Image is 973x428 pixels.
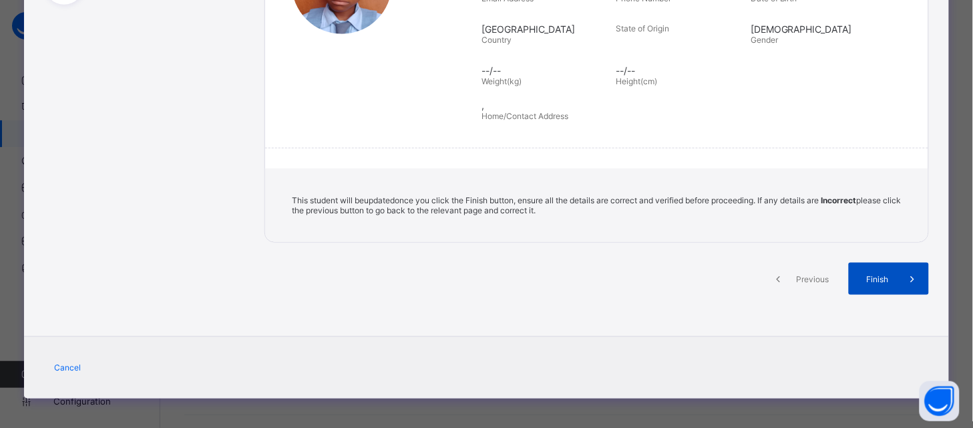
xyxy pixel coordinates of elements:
span: Gender [751,35,778,45]
span: --/-- [481,65,610,76]
span: --/-- [616,65,745,76]
span: Home/Contact Address [481,111,568,121]
span: Finish [859,274,897,284]
span: Weight(kg) [481,76,522,86]
span: State of Origin [616,23,670,33]
b: Incorrect [821,195,856,205]
span: Previous [795,274,831,284]
button: Open asap [920,381,960,421]
span: Cancel [54,363,81,373]
span: [DEMOGRAPHIC_DATA] [751,23,879,35]
span: Country [481,35,512,45]
span: This student will be updated once you click the Finish button, ensure all the details are correct... [292,195,901,215]
span: , [481,100,908,111]
span: Height(cm) [616,76,658,86]
span: [GEOGRAPHIC_DATA] [481,23,610,35]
